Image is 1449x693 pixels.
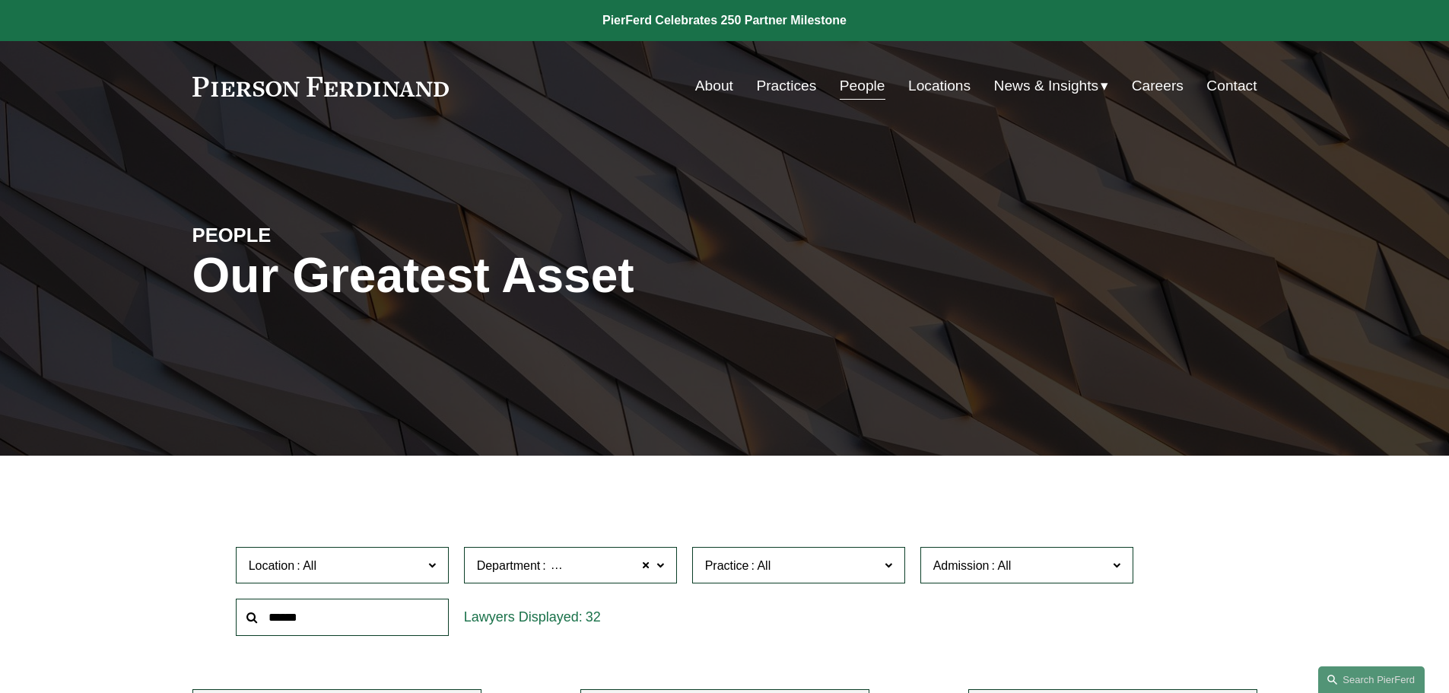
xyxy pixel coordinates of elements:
span: Employment, Labor, and Benefits [548,556,728,576]
a: Careers [1132,72,1184,100]
a: Locations [908,72,971,100]
a: Contact [1206,72,1257,100]
h1: Our Greatest Asset [192,248,902,304]
a: Search this site [1318,666,1425,693]
span: Practice [705,559,749,572]
a: People [840,72,885,100]
a: Practices [756,72,816,100]
span: Location [249,559,295,572]
span: Admission [933,559,990,572]
span: Department [477,559,541,572]
a: folder dropdown [994,72,1109,100]
a: About [695,72,733,100]
span: 32 [586,609,601,625]
h4: PEOPLE [192,223,459,247]
span: News & Insights [994,73,1099,100]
